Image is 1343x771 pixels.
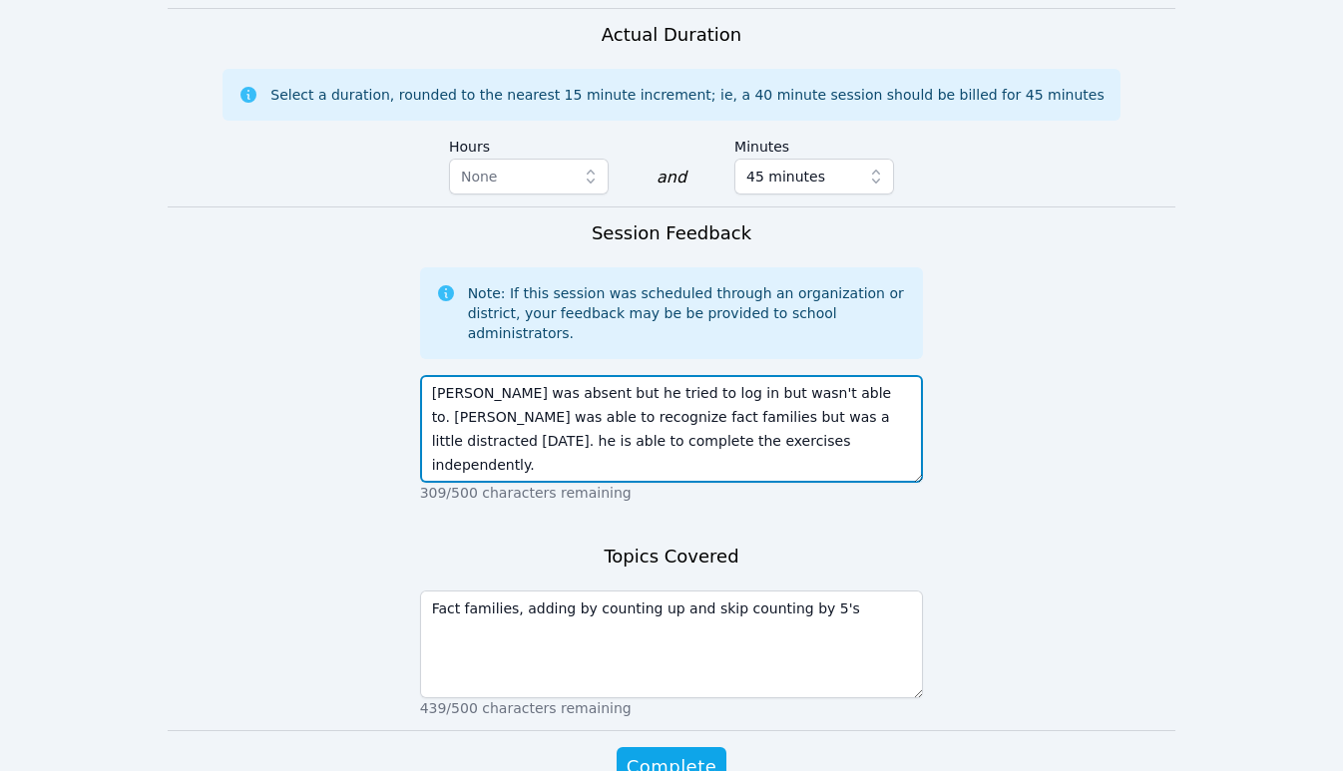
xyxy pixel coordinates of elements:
[746,165,825,189] span: 45 minutes
[734,129,894,159] label: Minutes
[604,543,738,571] h3: Topics Covered
[592,219,751,247] h3: Session Feedback
[449,129,609,159] label: Hours
[420,483,924,503] p: 309/500 characters remaining
[461,169,498,185] span: None
[657,166,686,190] div: and
[602,21,741,49] h3: Actual Duration
[449,159,609,194] button: None
[420,590,924,698] textarea: Fact families, adding by counting up and skip counting by 5's
[734,159,894,194] button: 45 minutes
[270,85,1104,105] div: Select a duration, rounded to the nearest 15 minute increment; ie, a 40 minute session should be ...
[420,375,924,483] textarea: [PERSON_NAME] was absent but he tried to log in but wasn't able to. [PERSON_NAME] was able to rec...
[468,283,908,343] div: Note: If this session was scheduled through an organization or district, your feedback may be be ...
[420,698,924,718] p: 439/500 characters remaining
